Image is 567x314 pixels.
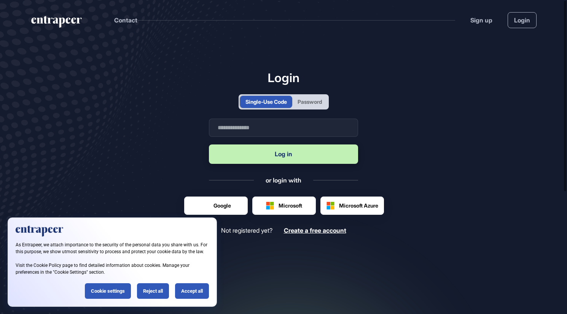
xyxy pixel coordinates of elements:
[114,15,137,25] button: Contact
[266,176,301,184] div: or login with
[30,16,83,30] a: entrapeer-logo
[284,227,346,234] a: Create a free account
[508,12,537,28] a: Login
[209,144,358,164] button: Log in
[470,16,492,25] a: Sign up
[221,227,272,234] span: Not registered yet?
[245,98,287,106] div: Single-Use Code
[298,98,322,106] div: Password
[209,70,358,85] h1: Login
